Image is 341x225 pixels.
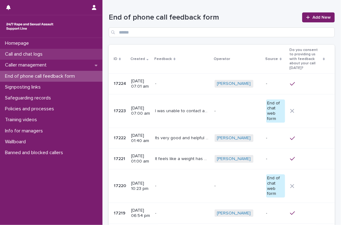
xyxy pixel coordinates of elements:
p: [DATE] 01:40 am [131,133,150,144]
p: Call and chat logs [2,51,48,57]
tr: 1722217222 [DATE] 01:40 amIts very good and helpful and the staff are so caringIts very good and ... [109,128,335,149]
p: - [155,80,158,86]
p: [DATE] 07:01 am [131,79,150,89]
a: [PERSON_NAME] [217,156,251,162]
p: Do you consent to providing us with feedback about your call [DATE]? [289,47,321,71]
p: - [266,81,285,86]
p: 17224 [114,80,127,86]
p: - [215,183,261,189]
p: [DATE] 10:23 pm [131,181,150,191]
p: - [266,156,285,162]
img: rhQMoQhaT3yELyF149Cw [5,20,55,33]
p: I was unable to contact anyone. I am attempting to help my friend . Who has had sexual experience... [155,107,211,114]
a: Add New [302,12,335,22]
h1: End of phone call feedback form [109,13,298,22]
p: Safeguarding records [2,95,56,101]
p: Homepage [2,40,34,46]
div: End of chat web form [266,174,285,198]
p: It feels like a weight has been lifted speaking about this for the first time. I was not too sure... [155,155,211,162]
p: - [155,209,158,216]
p: Policies and processes [2,106,59,112]
p: ID [114,56,117,62]
p: Created [130,56,145,62]
tr: 1722317223 [DATE] 07:00 amI was unable to contact anyone. I am attempting to help my friend . Who... [109,94,335,128]
p: Source [266,56,278,62]
p: 17222 [114,134,127,141]
p: Caller management [2,62,52,68]
p: Info for managers [2,128,48,134]
p: Banned and blocked callers [2,150,68,156]
p: [DATE] 06:54 pm [131,208,150,218]
a: [PERSON_NAME] [217,135,251,141]
div: End of chat web form [266,99,285,123]
tr: 1722417224 [DATE] 07:01 am-- [PERSON_NAME] - [109,73,335,94]
p: Training videos [2,117,42,123]
p: Wallboard [2,139,31,145]
tr: 1722017220 [DATE] 10:23 pm-- -End of chat web form [109,169,335,203]
p: [DATE] 07:00 am [131,106,150,116]
p: - [266,135,285,141]
p: - [215,108,261,114]
p: - [155,182,158,189]
p: - [266,211,285,216]
a: [PERSON_NAME] [217,211,251,216]
p: [DATE] 01:00 am [131,154,150,164]
p: 17219 [114,209,127,216]
tr: 1722117221 [DATE] 01:00 amIt feels like a weight has been lifted speaking about this for the firs... [109,149,335,169]
p: Its very good and helpful and the staff are so caring [155,134,211,141]
p: End of phone call feedback form [2,73,80,79]
a: [PERSON_NAME] [217,81,251,86]
tr: 1721917219 [DATE] 06:54 pm-- [PERSON_NAME] - [109,203,335,224]
p: Operator [214,56,230,62]
p: Feedback [155,56,172,62]
p: 17221 [114,155,126,162]
p: Signposting links [2,84,46,90]
span: Add New [312,15,331,20]
input: Search [109,27,335,37]
p: 17220 [114,182,127,189]
p: 17223 [114,107,127,114]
